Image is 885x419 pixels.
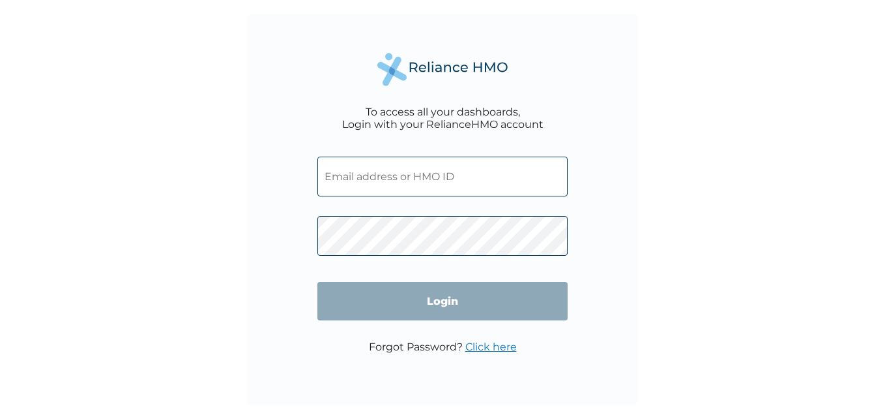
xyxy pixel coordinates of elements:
[342,106,544,131] div: To access all your dashboards, Login with your RelianceHMO account
[317,282,568,320] input: Login
[465,341,517,353] a: Click here
[317,157,568,196] input: Email address or HMO ID
[369,341,517,353] p: Forgot Password?
[377,53,508,86] img: Reliance Health's Logo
